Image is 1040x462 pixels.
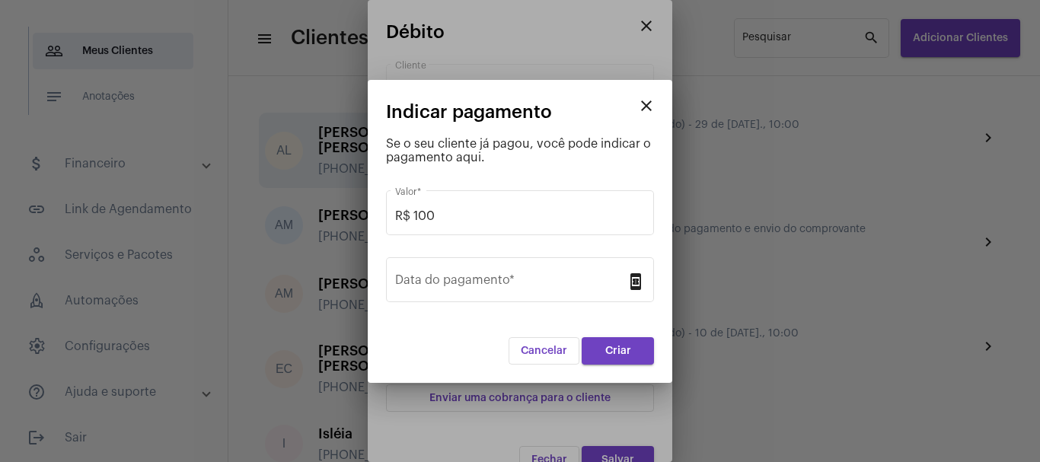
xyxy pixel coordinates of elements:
[386,137,654,164] div: Se o seu cliente já pagou, você pode indicar o pagamento aqui.
[637,97,656,115] mat-icon: close
[395,209,645,223] input: Valor
[605,346,631,356] span: Criar
[509,337,579,365] button: Cancelar
[582,337,654,365] button: Criar
[627,272,645,290] mat-icon: book_online
[386,102,552,122] span: Indicar pagamento
[521,346,567,356] span: Cancelar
